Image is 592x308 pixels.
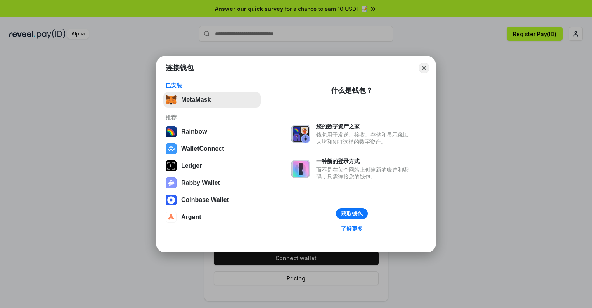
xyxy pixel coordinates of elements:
h1: 连接钱包 [166,63,194,73]
img: svg+xml,%3Csvg%20width%3D%22120%22%20height%3D%22120%22%20viewBox%3D%220%200%20120%20120%22%20fil... [166,126,177,137]
button: WalletConnect [163,141,261,157]
div: Argent [181,214,201,221]
img: svg+xml,%3Csvg%20xmlns%3D%22http%3A%2F%2Fwww.w3.org%2F2000%2Fsvg%22%20fill%3D%22none%22%20viewBox... [166,177,177,188]
div: 已安装 [166,82,258,89]
div: MetaMask [181,96,211,103]
div: 了解更多 [341,225,363,232]
img: svg+xml,%3Csvg%20fill%3D%22none%22%20height%3D%2233%22%20viewBox%3D%220%200%2035%2033%22%20width%... [166,94,177,105]
div: Rainbow [181,128,207,135]
img: svg+xml,%3Csvg%20xmlns%3D%22http%3A%2F%2Fwww.w3.org%2F2000%2Fsvg%22%20fill%3D%22none%22%20viewBox... [291,125,310,143]
div: 而不是在每个网站上创建新的账户和密码，只需连接您的钱包。 [316,166,412,180]
button: MetaMask [163,92,261,108]
img: svg+xml,%3Csvg%20width%3D%2228%22%20height%3D%2228%22%20viewBox%3D%220%200%2028%2028%22%20fill%3D... [166,212,177,223]
button: 获取钱包 [336,208,368,219]
div: 您的数字资产之家 [316,123,412,130]
div: Coinbase Wallet [181,197,229,204]
button: Rainbow [163,124,261,139]
div: 钱包用于发送、接收、存储和显示像以太坊和NFT这样的数字资产。 [316,131,412,145]
div: 什么是钱包？ [331,86,373,95]
div: 推荐 [166,114,258,121]
button: Coinbase Wallet [163,192,261,208]
button: Ledger [163,158,261,174]
img: svg+xml,%3Csvg%20xmlns%3D%22http%3A%2F%2Fwww.w3.org%2F2000%2Fsvg%22%20width%3D%2228%22%20height%3... [166,160,177,171]
a: 了解更多 [336,224,367,234]
div: Ledger [181,162,202,169]
img: svg+xml,%3Csvg%20width%3D%2228%22%20height%3D%2228%22%20viewBox%3D%220%200%2028%2028%22%20fill%3D... [166,195,177,205]
div: 获取钱包 [341,210,363,217]
img: svg+xml,%3Csvg%20xmlns%3D%22http%3A%2F%2Fwww.w3.org%2F2000%2Fsvg%22%20fill%3D%22none%22%20viewBox... [291,160,310,178]
button: Close [419,63,429,73]
div: WalletConnect [181,145,224,152]
div: 一种新的登录方式 [316,158,412,165]
button: Argent [163,209,261,225]
button: Rabby Wallet [163,175,261,191]
div: Rabby Wallet [181,179,220,186]
img: svg+xml,%3Csvg%20width%3D%2228%22%20height%3D%2228%22%20viewBox%3D%220%200%2028%2028%22%20fill%3D... [166,143,177,154]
